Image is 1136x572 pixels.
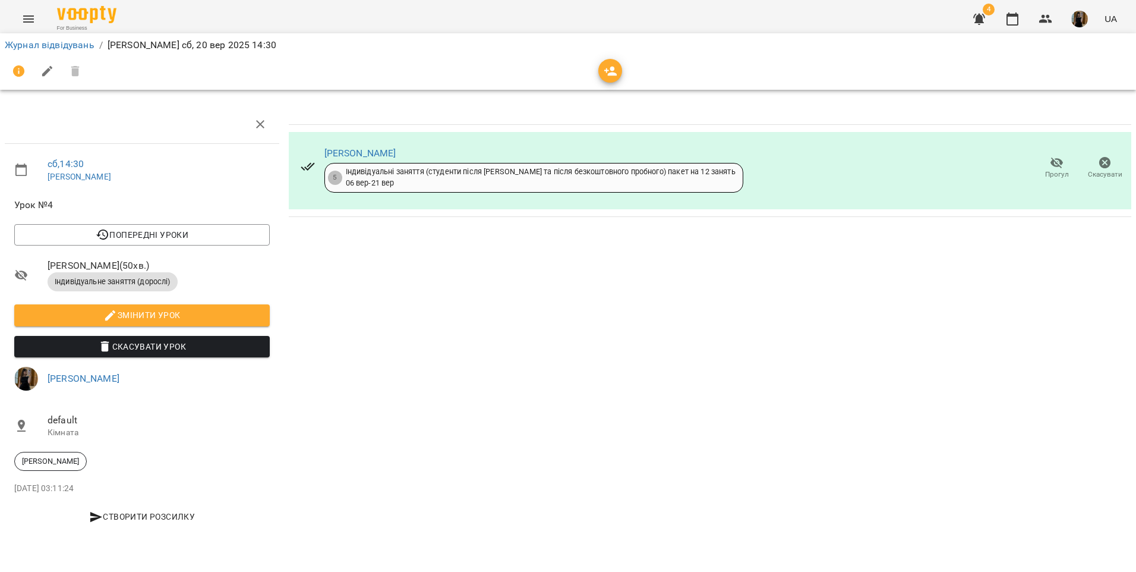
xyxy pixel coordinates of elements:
span: [PERSON_NAME] [15,456,86,467]
span: Індивідуальне заняття (дорослі) [48,276,178,287]
span: 4 [983,4,995,15]
button: Попередні уроки [14,224,270,246]
button: UA [1100,8,1122,30]
button: Змінити урок [14,304,270,326]
nav: breadcrumb [5,38,1131,52]
a: [PERSON_NAME] [48,172,111,181]
p: [PERSON_NAME] сб, 20 вер 2025 14:30 [108,38,276,52]
img: Voopty Logo [57,6,116,23]
button: Скасувати Урок [14,336,270,357]
span: Попередні уроки [24,228,260,242]
span: Скасувати Урок [24,340,260,354]
a: [PERSON_NAME] [48,373,119,384]
img: 283d04c281e4d03bc9b10f0e1c453e6b.jpg [14,367,38,391]
p: Кімната [48,427,270,439]
a: сб , 14:30 [48,158,84,169]
div: 5 [328,171,342,185]
a: Журнал відвідувань [5,39,94,51]
div: Індивідуальні заняття (студенти після [PERSON_NAME] та після безкоштовного пробного) пакет на 12 ... [346,166,736,188]
span: UA [1105,12,1117,25]
span: Урок №4 [14,198,270,212]
span: default [48,413,270,428]
span: Скасувати [1088,169,1122,180]
p: [DATE] 03:11:24 [14,483,270,495]
span: Створити розсилку [19,510,265,524]
span: For Business [57,24,116,32]
a: [PERSON_NAME] [324,147,396,159]
div: [PERSON_NAME] [14,452,87,471]
img: 283d04c281e4d03bc9b10f0e1c453e6b.jpg [1071,11,1088,27]
button: Скасувати [1081,152,1129,185]
span: [PERSON_NAME] ( 50 хв. ) [48,259,270,273]
span: Прогул [1045,169,1069,180]
button: Прогул [1033,152,1081,185]
li: / [99,38,103,52]
button: Menu [14,5,43,33]
span: Змінити урок [24,308,260,322]
button: Створити розсилку [14,506,270,527]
